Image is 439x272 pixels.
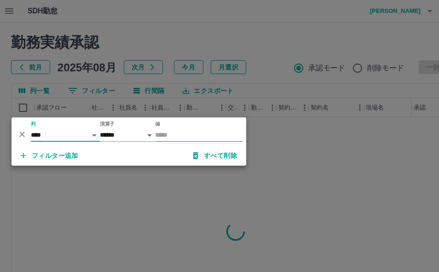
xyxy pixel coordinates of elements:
[155,121,160,127] label: 値
[13,147,86,164] button: フィルター追加
[185,147,244,164] button: すべて削除
[15,127,29,141] button: 削除
[31,121,36,127] label: 列
[100,121,115,127] label: 演算子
